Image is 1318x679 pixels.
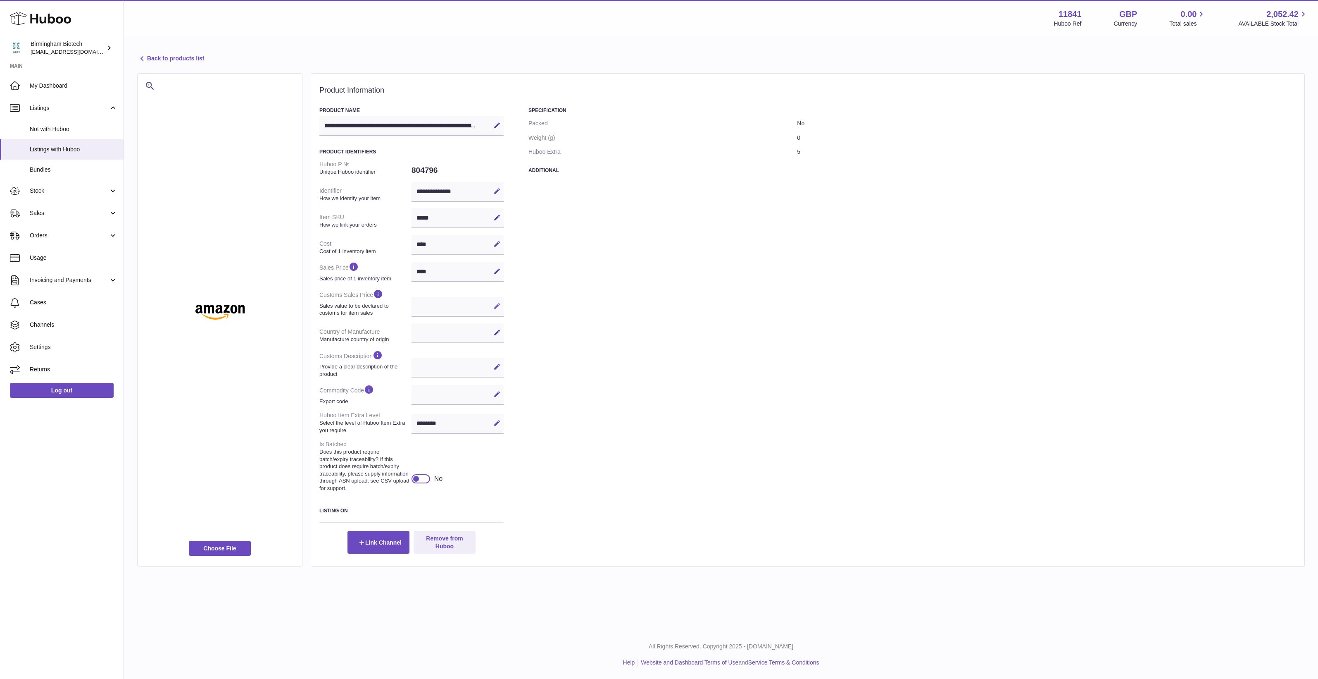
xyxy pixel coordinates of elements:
[641,659,738,666] a: Website and Dashboard Terms of Use
[623,659,635,666] a: Help
[319,336,409,343] strong: Manufacture country of origin
[319,325,412,346] dt: Country of Manufacture
[319,258,412,285] dt: Sales Price
[30,104,109,112] span: Listings
[1181,9,1197,20] span: 0.00
[319,507,504,514] h3: Listing On
[319,275,409,282] strong: Sales price of 1 inventory item
[1266,9,1299,20] span: 2,052.42
[528,145,797,159] dt: Huboo Extra
[189,541,251,556] span: Choose File
[10,42,22,54] img: internalAdmin-11841@internal.huboo.com
[1059,9,1082,20] strong: 11841
[319,157,412,179] dt: Huboo P №
[528,167,1296,174] h3: Additional
[319,148,504,155] h3: Product Identifiers
[31,40,105,56] div: Birmingham Biotech
[797,116,1296,131] dd: No
[30,82,117,90] span: My Dashboard
[30,321,117,329] span: Channels
[30,146,117,153] span: Listings with Huboo
[319,408,412,437] dt: Huboo Item Extra Level
[30,187,109,195] span: Stock
[319,221,409,229] strong: How we link your orders
[347,531,409,553] button: Link Channel
[319,86,1296,95] h2: Product Information
[1114,20,1137,28] div: Currency
[10,383,114,398] a: Log out
[797,145,1296,159] dd: 5
[1238,9,1308,28] a: 2,052.42 AVAILABLE Stock Total
[748,659,819,666] a: Service Terms & Conditions
[319,285,412,320] dt: Customs Sales Price
[1054,20,1082,28] div: Huboo Ref
[30,232,109,239] span: Orders
[30,276,109,284] span: Invoicing and Payments
[30,254,117,262] span: Usage
[30,366,117,373] span: Returns
[319,184,412,205] dt: Identifier
[30,166,117,174] span: Bundles
[185,303,255,320] img: amazon.png
[30,125,117,133] span: Not with Huboo
[319,302,409,317] strong: Sales value to be declared to customs for item sales
[797,131,1296,145] dd: 0
[137,54,204,64] a: Back to products list
[30,299,117,306] span: Cases
[1169,9,1206,28] a: 0.00 Total sales
[319,398,409,405] strong: Export code
[638,659,819,667] li: and
[414,531,476,553] button: Remove from Huboo
[319,237,412,258] dt: Cost
[319,363,409,378] strong: Provide a clear description of the product
[131,643,1311,650] p: All Rights Reserved. Copyright 2025 - [DOMAIN_NAME]
[319,448,409,492] strong: Does this product require batch/expiry traceability? If this product does require batch/expiry tr...
[412,162,504,179] dd: 804796
[1238,20,1308,28] span: AVAILABLE Stock Total
[1119,9,1137,20] strong: GBP
[30,343,117,351] span: Settings
[434,474,443,483] div: No
[319,107,504,114] h3: Product Name
[30,209,109,217] span: Sales
[319,195,409,202] strong: How we identify your item
[319,419,409,434] strong: Select the level of Huboo Item Extra you require
[319,381,412,408] dt: Commodity Code
[528,131,797,145] dt: Weight (g)
[319,437,412,495] dt: Is Batched
[319,210,412,232] dt: Item SKU
[319,248,409,255] strong: Cost of 1 inventory item
[528,107,1296,114] h3: Specification
[319,168,409,176] strong: Unique Huboo identifier
[31,48,121,55] span: [EMAIL_ADDRESS][DOMAIN_NAME]
[319,347,412,381] dt: Customs Description
[528,116,797,131] dt: Packed
[1169,20,1206,28] span: Total sales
